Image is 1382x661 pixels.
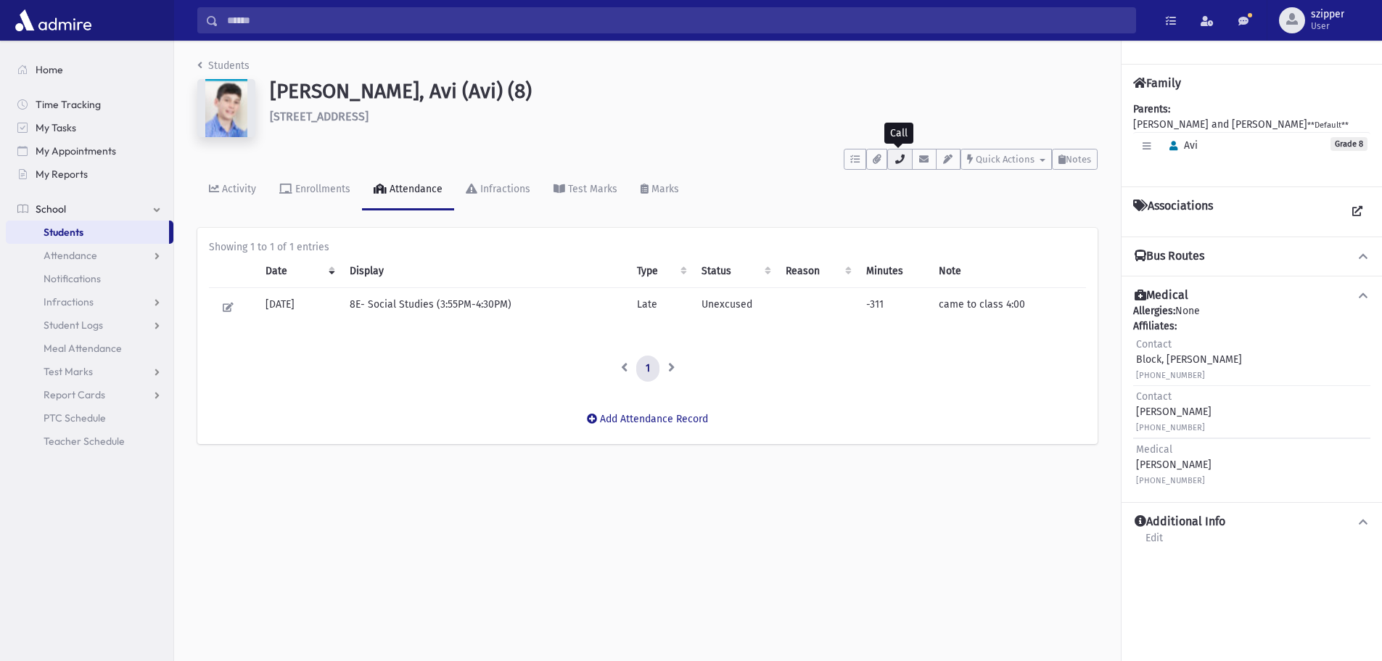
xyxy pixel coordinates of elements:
button: Bus Routes [1133,249,1370,264]
span: Quick Actions [976,154,1035,165]
h1: [PERSON_NAME], Avi (Avi) (8) [270,79,1098,104]
span: Test Marks [44,365,93,378]
button: Additional Info [1133,514,1370,530]
a: Edit [1145,530,1164,556]
th: Date: activate to sort column ascending [257,255,342,288]
a: Test Marks [542,170,629,210]
a: Test Marks [6,360,173,383]
span: Medical [1136,443,1172,456]
span: Notifications [44,272,101,285]
a: My Tasks [6,116,173,139]
span: Meal Attendance [44,342,122,355]
a: Teacher Schedule [6,430,173,453]
small: [PHONE_NUMBER] [1136,423,1205,432]
div: [PERSON_NAME] and [PERSON_NAME] [1133,102,1370,175]
a: Time Tracking [6,93,173,116]
a: Activity [197,170,268,210]
a: My Appointments [6,139,173,163]
h4: Additional Info [1135,514,1225,530]
span: Report Cards [44,388,105,401]
h4: Family [1133,76,1181,90]
div: Marks [649,183,679,195]
th: Display [341,255,628,288]
td: [DATE] [257,288,342,327]
span: Students [44,226,83,239]
b: Allergies: [1133,305,1175,317]
a: Students [197,59,250,72]
span: Avi [1163,139,1198,152]
span: User [1311,20,1344,32]
small: [PHONE_NUMBER] [1136,476,1205,485]
a: Enrollments [268,170,362,210]
a: Meal Attendance [6,337,173,360]
span: Attendance [44,249,97,262]
b: Affiliates: [1133,320,1177,332]
td: -311 [857,288,931,327]
div: Enrollments [292,183,350,195]
a: Notifications [6,267,173,290]
a: Students [6,221,169,244]
a: Infractions [454,170,542,210]
a: Report Cards [6,383,173,406]
span: PTC Schedule [44,411,106,424]
button: Notes [1052,149,1098,170]
span: Contact [1136,338,1172,350]
h6: [STREET_ADDRESS] [270,110,1098,123]
th: Minutes [857,255,931,288]
th: Reason: activate to sort column ascending [777,255,857,288]
span: My Appointments [36,144,116,157]
span: Time Tracking [36,98,101,111]
td: 8E- Social Studies (3:55PM-4:30PM) [341,288,628,327]
a: School [6,197,173,221]
h4: Medical [1135,288,1188,303]
th: Type: activate to sort column ascending [628,255,692,288]
div: Showing 1 to 1 of 1 entries [209,239,1086,255]
a: Home [6,58,173,81]
span: Infractions [44,295,94,308]
th: Note [930,255,1086,288]
div: Test Marks [565,183,617,195]
span: Teacher Schedule [44,435,125,448]
button: Quick Actions [961,149,1052,170]
div: Infractions [477,183,530,195]
div: Block, [PERSON_NAME] [1136,337,1242,382]
div: [PERSON_NAME] [1136,442,1212,488]
span: Student Logs [44,319,103,332]
a: 1 [636,356,659,382]
td: Unexcused [693,288,778,327]
small: [PHONE_NUMBER] [1136,371,1205,380]
a: Attendance [362,170,454,210]
span: My Reports [36,168,88,181]
div: [PERSON_NAME] [1136,389,1212,435]
div: None [1133,303,1370,490]
span: My Tasks [36,121,76,134]
a: Infractions [6,290,173,313]
a: My Reports [6,163,173,186]
th: Status: activate to sort column ascending [693,255,778,288]
a: PTC Schedule [6,406,173,430]
a: Marks [629,170,691,210]
b: Parents: [1133,103,1170,115]
button: Add Attendance Record [577,406,717,432]
div: Attendance [387,183,443,195]
span: Grade 8 [1330,137,1367,151]
h4: Bus Routes [1135,249,1204,264]
button: Edit [218,297,239,318]
img: w== [197,79,255,137]
nav: breadcrumb [197,58,250,79]
input: Search [218,7,1135,33]
a: Attendance [6,244,173,267]
td: Late [628,288,692,327]
span: szipper [1311,9,1344,20]
div: Call [884,123,913,144]
span: Home [36,63,63,76]
td: came to class 4:00 [930,288,1086,327]
img: AdmirePro [12,6,95,35]
div: Activity [219,183,256,195]
a: Student Logs [6,313,173,337]
h4: Associations [1133,199,1213,225]
span: Contact [1136,390,1172,403]
span: Notes [1066,154,1091,165]
button: Medical [1133,288,1370,303]
a: View all Associations [1344,199,1370,225]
